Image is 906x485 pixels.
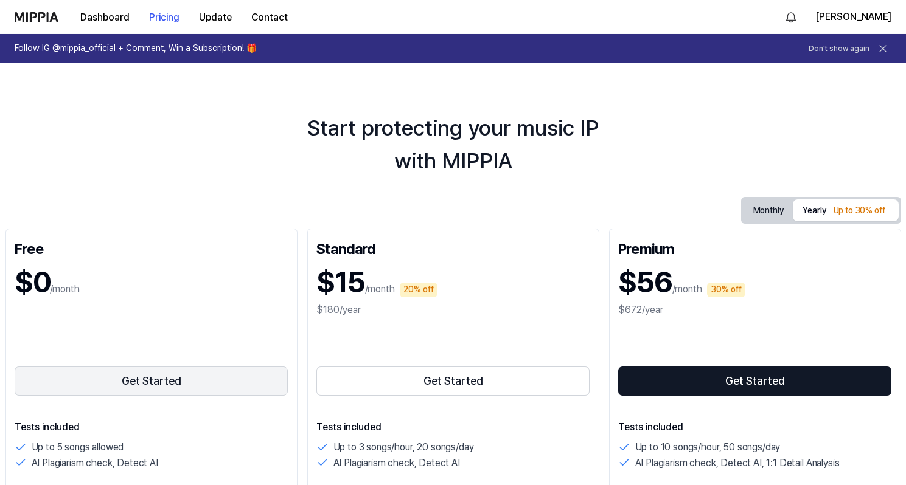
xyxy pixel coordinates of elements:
[316,366,590,396] button: Get Started
[618,364,892,398] a: Get Started
[32,455,158,471] p: AI Plagiarism check, Detect AI
[189,5,242,30] button: Update
[316,364,590,398] a: Get Started
[635,455,840,471] p: AI Plagiarism check, Detect AI, 1:1 Detail Analysis
[333,455,460,471] p: AI Plagiarism check, Detect AI
[830,204,889,218] div: Up to 30% off
[316,238,590,257] div: Standard
[15,364,288,398] a: Get Started
[50,282,80,297] p: /month
[333,439,474,455] p: Up to 3 songs/hour, 20 songs/day
[618,303,892,317] div: $672/year
[189,1,242,34] a: Update
[71,5,139,30] button: Dashboard
[809,44,869,54] button: Don't show again
[15,238,288,257] div: Free
[15,12,58,22] img: logo
[15,420,288,435] p: Tests included
[707,283,745,297] div: 30% off
[618,238,892,257] div: Premium
[139,5,189,30] button: Pricing
[316,420,590,435] p: Tests included
[15,262,50,303] h1: $0
[618,420,892,435] p: Tests included
[784,10,798,24] img: 알림
[365,282,395,297] p: /month
[316,262,365,303] h1: $15
[635,439,781,455] p: Up to 10 songs/hour, 50 songs/day
[242,5,298,30] button: Contact
[139,1,189,34] a: Pricing
[815,10,891,24] button: [PERSON_NAME]
[618,262,672,303] h1: $56
[15,43,257,55] h1: Follow IG @mippia_official + Comment, Win a Subscription! 🎁
[15,366,288,396] button: Get Started
[316,303,590,317] div: $180/year
[32,439,124,455] p: Up to 5 songs allowed
[400,283,437,297] div: 20% off
[793,199,898,221] button: Yearly
[618,366,892,396] button: Get Started
[672,282,702,297] p: /month
[744,201,793,220] button: Monthly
